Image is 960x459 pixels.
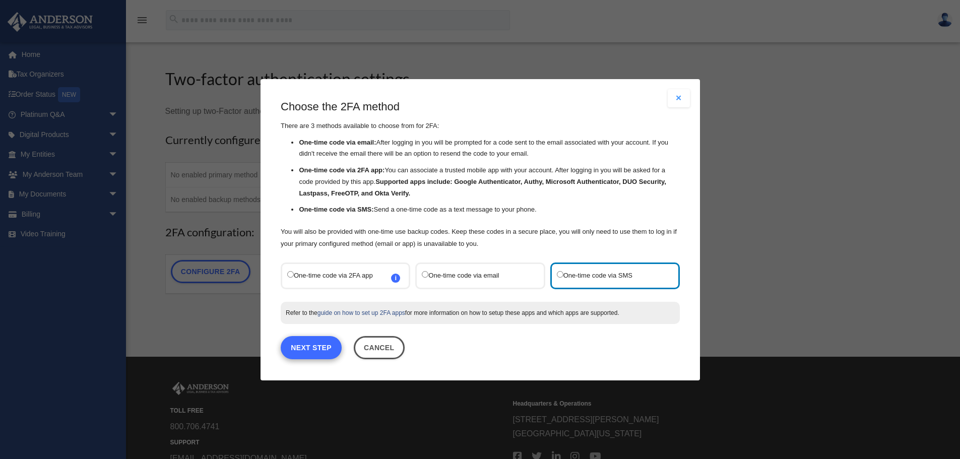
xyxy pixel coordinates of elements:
[287,271,294,277] input: One-time code via 2FA appi
[281,336,342,359] a: Next Step
[299,166,385,174] strong: One-time code via 2FA app:
[299,206,373,213] strong: One-time code via SMS:
[391,273,400,282] span: i
[281,99,680,250] div: There are 3 methods available to choose from for 2FA:
[287,269,394,282] label: One-time code via 2FA app
[353,336,404,359] button: Close this dialog window
[299,137,680,160] li: After logging in you will be prompted for a code sent to the email associated with your account. ...
[668,89,690,107] button: Close modal
[422,271,428,277] input: One-time code via email
[299,204,680,216] li: Send a one-time code as a text message to your phone.
[317,309,405,316] a: guide on how to set up 2FA apps
[281,225,680,249] p: You will also be provided with one-time use backup codes. Keep these codes in a secure place, you...
[299,178,666,197] strong: Supported apps include: Google Authenticator, Authy, Microsoft Authenticator, DUO Security, Lastp...
[281,301,680,323] div: Refer to the for more information on how to setup these apps and which apps are supported.
[299,165,680,199] li: You can associate a trusted mobile app with your account. After logging in you will be asked for ...
[281,99,680,115] h3: Choose the 2FA method
[556,271,563,277] input: One-time code via SMS
[299,138,376,146] strong: One-time code via email:
[556,269,663,282] label: One-time code via SMS
[422,269,528,282] label: One-time code via email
